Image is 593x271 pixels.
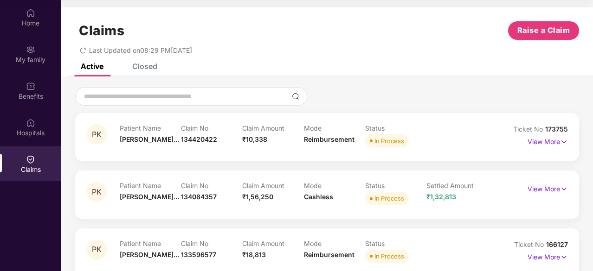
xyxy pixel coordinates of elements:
span: 134084357 [181,193,217,201]
p: View More [528,182,568,194]
span: 133596577 [181,251,216,258]
p: Status [365,239,426,247]
img: svg+xml;base64,PHN2ZyBpZD0iQ2xhaW0iIHhtbG5zPSJodHRwOi8vd3d3LnczLm9yZy8yMDAwL3N2ZyIgd2lkdGg9IjIwIi... [26,155,35,164]
p: Status [365,182,426,189]
span: ₹10,338 [242,135,267,143]
p: Settled Amount [426,182,488,189]
p: Mode [304,182,365,189]
img: svg+xml;base64,PHN2ZyB4bWxucz0iaHR0cDovL3d3dy53My5vcmcvMjAwMC9zdmciIHdpZHRoPSIxNyIgaGVpZ2h0PSIxNy... [560,137,568,147]
p: Patient Name [120,239,181,247]
p: Claim No [181,182,242,189]
span: PK [92,131,102,139]
span: Last Updated on 08:29 PM[DATE] [89,46,192,54]
img: svg+xml;base64,PHN2ZyBpZD0iU2VhcmNoLTMyeDMyIiB4bWxucz0iaHR0cDovL3d3dy53My5vcmcvMjAwMC9zdmciIHdpZH... [292,93,299,100]
span: ₹1,56,250 [242,193,273,201]
img: svg+xml;base64,PHN2ZyB4bWxucz0iaHR0cDovL3d3dy53My5vcmcvMjAwMC9zdmciIHdpZHRoPSIxNyIgaGVpZ2h0PSIxNy... [560,252,568,262]
p: View More [528,134,568,147]
span: [PERSON_NAME]... [120,193,179,201]
span: 134420422 [181,135,217,143]
div: Active [81,62,103,71]
span: redo [80,46,86,54]
p: Patient Name [120,182,181,189]
p: Claim Amount [242,124,303,132]
p: Mode [304,124,365,132]
p: Patient Name [120,124,181,132]
img: svg+xml;base64,PHN2ZyBpZD0iSG9zcGl0YWxzIiB4bWxucz0iaHR0cDovL3d3dy53My5vcmcvMjAwMC9zdmciIHdpZHRoPS... [26,118,35,127]
p: Claim Amount [242,239,303,247]
p: View More [528,250,568,262]
span: Ticket No [513,125,545,133]
p: Claim No [181,239,242,247]
p: Claim Amount [242,182,303,189]
span: [PERSON_NAME]... [120,251,179,258]
p: Status [365,124,426,132]
span: 173755 [545,125,568,133]
span: Cashless [304,193,333,201]
div: In Process [374,136,404,145]
span: Ticket No [514,240,546,248]
button: Raise a Claim [508,21,579,40]
span: 166127 [546,240,568,248]
img: svg+xml;base64,PHN2ZyBpZD0iSG9tZSIgeG1sbnM9Imh0dHA6Ly93d3cudzMub3JnLzIwMDAvc3ZnIiB3aWR0aD0iMjAiIG... [26,8,35,18]
p: Mode [304,239,365,247]
span: Reimbursement [304,251,355,258]
div: In Process [374,252,404,261]
span: Reimbursement [304,135,355,143]
span: [PERSON_NAME]... [120,135,179,143]
p: Claim No [181,124,242,132]
div: Closed [132,62,157,71]
span: Raise a Claim [517,25,570,36]
img: svg+xml;base64,PHN2ZyBpZD0iQmVuZWZpdHMiIHhtbG5zPSJodHRwOi8vd3d3LnczLm9yZy8yMDAwL3N2ZyIgd2lkdGg9Ij... [26,82,35,91]
div: In Process [374,194,404,203]
img: svg+xml;base64,PHN2ZyB3aWR0aD0iMjAiIGhlaWdodD0iMjAiIHZpZXdCb3g9IjAgMCAyMCAyMCIgZmlsbD0ibm9uZSIgeG... [26,45,35,54]
span: PK [92,188,102,196]
span: PK [92,246,102,253]
span: ₹18,813 [242,251,266,258]
span: ₹1,32,813 [426,193,456,201]
h1: Claims [79,23,124,38]
img: svg+xml;base64,PHN2ZyB4bWxucz0iaHR0cDovL3d3dy53My5vcmcvMjAwMC9zdmciIHdpZHRoPSIxNyIgaGVpZ2h0PSIxNy... [560,184,568,194]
